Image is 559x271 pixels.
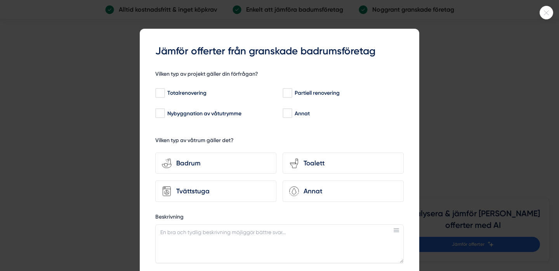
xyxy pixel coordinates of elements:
input: Partiell renovering [283,89,292,97]
input: Totalrenovering [155,89,164,97]
label: Beskrivning [155,213,404,223]
h5: Vilken typ av projekt gäller din förfrågan? [155,70,258,80]
input: Annat [283,109,292,117]
h3: Jämför offerter från granskade badrumsföretag [155,44,404,58]
input: Nybyggnation av våtutrymme [155,109,164,117]
h5: Vilken typ av våtrum gäller det? [155,137,234,146]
